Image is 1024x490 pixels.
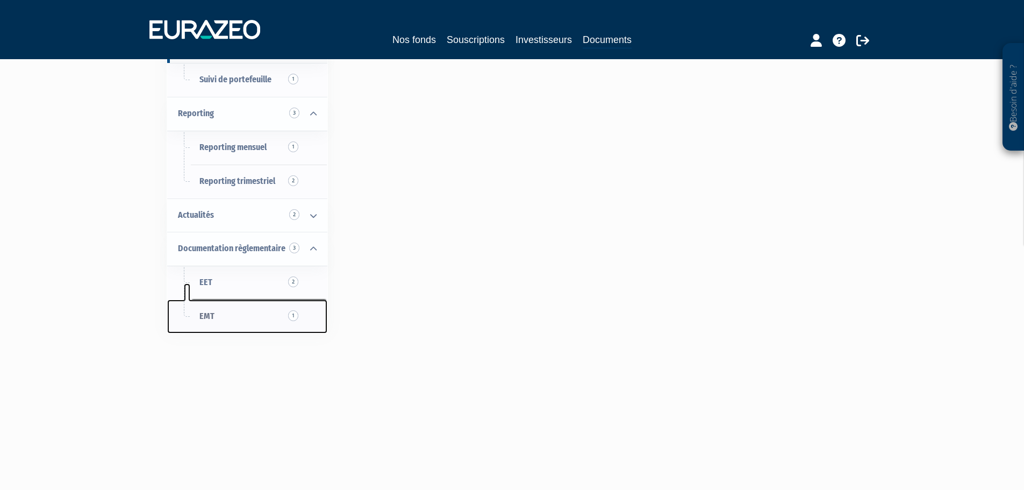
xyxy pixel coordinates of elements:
span: Documentation règlementaire [178,243,285,253]
span: EMT [199,311,214,321]
span: EET [199,277,212,287]
span: 3 [289,243,299,253]
p: Besoin d'aide ? [1007,49,1020,146]
span: 2 [288,276,298,287]
img: 1732889491-logotype_eurazeo_blanc_rvb.png [149,20,260,39]
a: Reporting 3 [167,97,327,131]
a: Reporting mensuel1 [167,131,327,165]
span: 1 [288,310,298,321]
a: EMT1 [167,300,327,333]
span: 1 [288,74,298,84]
a: Documents [583,32,632,49]
a: Souscriptions [447,32,505,47]
a: Documentation règlementaire 3 [167,232,327,266]
span: Reporting [178,108,214,118]
span: 1 [288,141,298,152]
a: Investisseurs [515,32,572,47]
span: 2 [289,209,299,220]
a: EET2 [167,266,327,300]
span: 3 [289,108,299,118]
span: Actualités [178,210,214,220]
a: Actualités 2 [167,198,327,232]
span: 2 [288,175,298,186]
a: Suivi de portefeuille1 [167,63,327,97]
a: Reporting trimestriel2 [167,165,327,198]
span: Reporting mensuel [199,142,267,152]
span: Reporting trimestriel [199,176,275,186]
a: Nos fonds [392,32,436,47]
span: Suivi de portefeuille [199,74,271,84]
